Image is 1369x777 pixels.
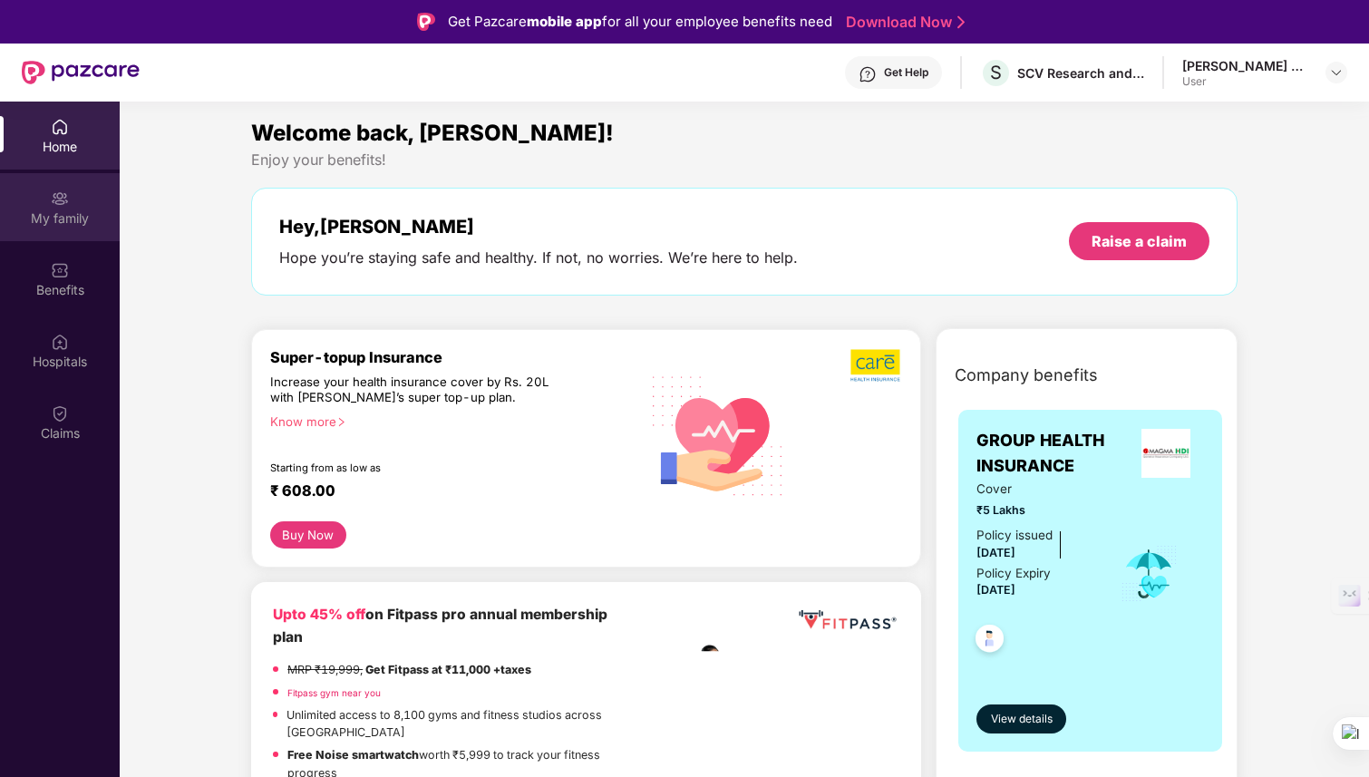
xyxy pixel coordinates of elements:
div: User [1182,74,1309,89]
img: svg+xml;base64,PHN2ZyBpZD0iRHJvcGRvd24tMzJ4MzIiIHhtbG5zPSJodHRwOi8vd3d3LnczLm9yZy8yMDAwL3N2ZyIgd2... [1329,65,1344,80]
div: Enjoy your benefits! [251,151,1238,170]
img: fppp.png [795,604,899,636]
img: insurerLogo [1141,429,1190,478]
img: b5dec4f62d2307b9de63beb79f102df3.png [850,348,902,383]
div: Get Help [884,65,928,80]
span: right [336,417,346,427]
div: Increase your health insurance cover by Rs. 20L with [PERSON_NAME]’s super top-up plan. [270,374,560,406]
span: View details [991,711,1053,728]
strong: Get Fitpass at ₹11,000 +taxes [365,663,531,676]
img: svg+xml;base64,PHN2ZyBpZD0iSG9tZSIgeG1sbnM9Imh0dHA6Ly93d3cudzMub3JnLzIwMDAvc3ZnIiB3aWR0aD0iMjAiIG... [51,118,69,136]
img: svg+xml;base64,PHN2ZyBpZD0iSG9zcGl0YWxzIiB4bWxucz0iaHR0cDovL3d3dy53My5vcmcvMjAwMC9zdmciIHdpZHRoPS... [51,333,69,351]
div: Hope you’re staying safe and healthy. If not, no worries. We’re here to help. [279,248,798,267]
span: Welcome back, [PERSON_NAME]! [251,120,614,146]
div: ₹ 608.00 [270,481,621,503]
span: S [990,62,1002,83]
p: Unlimited access to 8,100 gyms and fitness studios across [GEOGRAPHIC_DATA] [286,706,638,742]
span: Company benefits [955,363,1098,388]
img: svg+xml;base64,PHN2ZyBpZD0iQmVuZWZpdHMiIHhtbG5zPSJodHRwOi8vd3d3LnczLm9yZy8yMDAwL3N2ZyIgd2lkdGg9Ij... [51,261,69,279]
div: Policy Expiry [976,564,1051,583]
img: svg+xml;base64,PHN2ZyBpZD0iQ2xhaW0iIHhtbG5zPSJodHRwOi8vd3d3LnczLm9yZy8yMDAwL3N2ZyIgd2lkdGg9IjIwIi... [51,404,69,422]
img: Logo [417,13,435,31]
div: Super-topup Insurance [270,348,639,366]
img: svg+xml;base64,PHN2ZyB3aWR0aD0iMjAiIGhlaWdodD0iMjAiIHZpZXdCb3g9IjAgMCAyMCAyMCIgZmlsbD0ibm9uZSIgeG... [51,189,69,208]
div: Starting from as low as [270,461,562,474]
img: svg+xml;base64,PHN2ZyB4bWxucz0iaHR0cDovL3d3dy53My5vcmcvMjAwMC9zdmciIHdpZHRoPSI0OC45NDMiIGhlaWdodD... [967,619,1012,664]
strong: mobile app [527,13,602,30]
div: SCV Research and Develeopment Pvt Ltd [1017,64,1144,82]
button: View details [976,704,1066,733]
div: Know more [270,414,628,427]
strong: Free Noise smartwatch [287,748,419,762]
del: MRP ₹19,999, [287,663,363,676]
div: [PERSON_NAME] Uttham [PERSON_NAME] [1182,57,1309,74]
img: fpp.png [638,640,765,767]
div: Get Pazcare for all your employee benefits need [448,11,832,33]
img: svg+xml;base64,PHN2ZyBpZD0iSGVscC0zMngzMiIgeG1sbnM9Imh0dHA6Ly93d3cudzMub3JnLzIwMDAvc3ZnIiB3aWR0aD... [859,65,877,83]
div: Policy issued [976,526,1053,545]
b: Upto 45% off [273,606,365,623]
button: Buy Now [270,521,346,549]
span: Cover [976,480,1095,499]
span: [DATE] [976,546,1015,559]
span: GROUP HEALTH INSURANCE [976,428,1129,480]
span: ₹5 Lakhs [976,501,1095,520]
img: New Pazcare Logo [22,61,140,84]
img: Stroke [957,13,965,32]
div: Raise a claim [1092,231,1187,251]
img: svg+xml;base64,PHN2ZyB4bWxucz0iaHR0cDovL3d3dy53My5vcmcvMjAwMC9zdmciIHhtbG5zOnhsaW5rPSJodHRwOi8vd3... [639,355,797,515]
span: [DATE] [976,583,1015,597]
img: icon [1120,544,1179,604]
a: Fitpass gym near you [287,687,381,698]
a: Download Now [846,13,959,32]
b: on Fitpass pro annual membership plan [273,606,607,645]
div: Hey, [PERSON_NAME] [279,216,798,238]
